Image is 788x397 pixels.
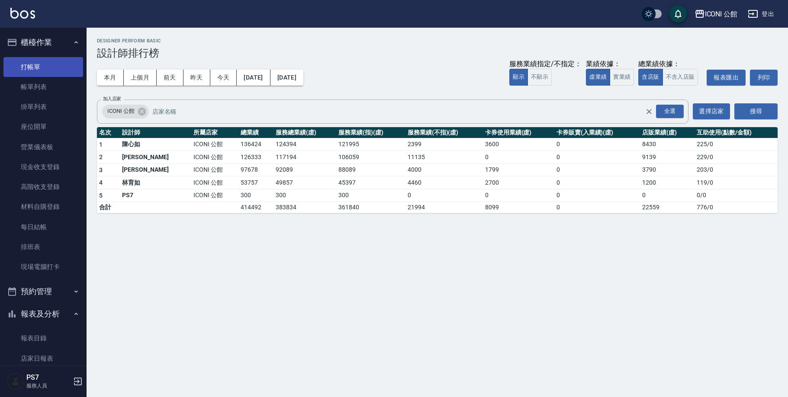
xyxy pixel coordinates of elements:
[3,280,83,303] button: 預約管理
[336,127,405,138] th: 服務業績(指)(虛)
[238,138,273,151] td: 136424
[273,176,336,189] td: 49857
[336,202,405,213] td: 361840
[405,189,483,202] td: 0
[695,163,778,176] td: 203 / 0
[191,163,238,176] td: ICONI 公館
[124,70,157,86] button: 上個月
[654,103,685,120] button: Open
[640,127,695,138] th: 店販業績(虛)
[483,151,554,164] td: 0
[483,138,554,151] td: 3600
[97,127,120,138] th: 名次
[120,176,191,189] td: 林育如
[99,141,103,148] span: 1
[99,179,103,186] span: 4
[336,151,405,164] td: 106059
[693,103,730,119] button: 選擇店家
[695,176,778,189] td: 119 / 0
[669,5,687,22] button: save
[120,163,191,176] td: [PERSON_NAME]
[3,97,83,117] a: 掛單列表
[157,70,183,86] button: 前天
[586,60,634,69] div: 業績依據：
[640,163,695,176] td: 3790
[97,47,778,59] h3: 設計師排行榜
[3,177,83,197] a: 高階收支登錄
[695,202,778,213] td: 776 / 0
[183,70,210,86] button: 昨天
[405,163,483,176] td: 4000
[102,105,149,118] div: ICONI 公館
[97,202,120,213] td: 合計
[210,70,237,86] button: 今天
[191,151,238,164] td: ICONI 公館
[238,176,273,189] td: 53757
[405,127,483,138] th: 服務業績(不指)(虛)
[336,189,405,202] td: 300
[26,373,71,382] h5: PS7
[656,105,684,118] div: 全選
[640,151,695,164] td: 9139
[191,138,238,151] td: ICONI 公館
[99,154,103,160] span: 2
[238,163,273,176] td: 97678
[695,138,778,151] td: 225 / 0
[554,163,640,176] td: 0
[3,237,83,257] a: 排班表
[3,157,83,177] a: 現金收支登錄
[483,127,554,138] th: 卡券使用業績(虛)
[586,69,610,86] button: 虛業績
[750,70,778,86] button: 列印
[3,77,83,97] a: 帳單列表
[191,127,238,138] th: 所屬店家
[3,349,83,368] a: 店家日報表
[483,189,554,202] td: 0
[238,189,273,202] td: 300
[120,151,191,164] td: [PERSON_NAME]
[3,217,83,237] a: 每日結帳
[273,151,336,164] td: 117194
[610,69,634,86] button: 實業績
[638,60,702,69] div: 總業績依據：
[691,5,741,23] button: ICONI 公館
[527,69,552,86] button: 不顯示
[120,189,191,202] td: PS7
[99,166,103,173] span: 3
[554,189,640,202] td: 0
[336,176,405,189] td: 45397
[3,57,83,77] a: 打帳單
[640,176,695,189] td: 1200
[3,328,83,348] a: 報表目錄
[336,163,405,176] td: 88089
[405,151,483,164] td: 11135
[638,69,663,86] button: 含店販
[405,176,483,189] td: 4460
[695,151,778,164] td: 229 / 0
[273,163,336,176] td: 92089
[707,70,746,86] a: 報表匯出
[483,163,554,176] td: 1799
[405,202,483,213] td: 21994
[3,257,83,277] a: 現場電腦打卡
[3,303,83,325] button: 報表及分析
[3,137,83,157] a: 營業儀表板
[695,127,778,138] th: 互助使用(點數/金額)
[3,31,83,54] button: 櫃檯作業
[10,8,35,19] img: Logo
[640,202,695,213] td: 22559
[97,38,778,44] h2: Designer Perform Basic
[554,127,640,138] th: 卡券販賣(入業績)(虛)
[554,151,640,164] td: 0
[273,138,336,151] td: 124394
[695,189,778,202] td: 0 / 0
[273,127,336,138] th: 服務總業績(虛)
[405,138,483,151] td: 2399
[554,176,640,189] td: 0
[483,176,554,189] td: 2700
[663,69,698,86] button: 不含入店販
[3,117,83,137] a: 座位開單
[554,138,640,151] td: 0
[273,189,336,202] td: 300
[238,127,273,138] th: 總業績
